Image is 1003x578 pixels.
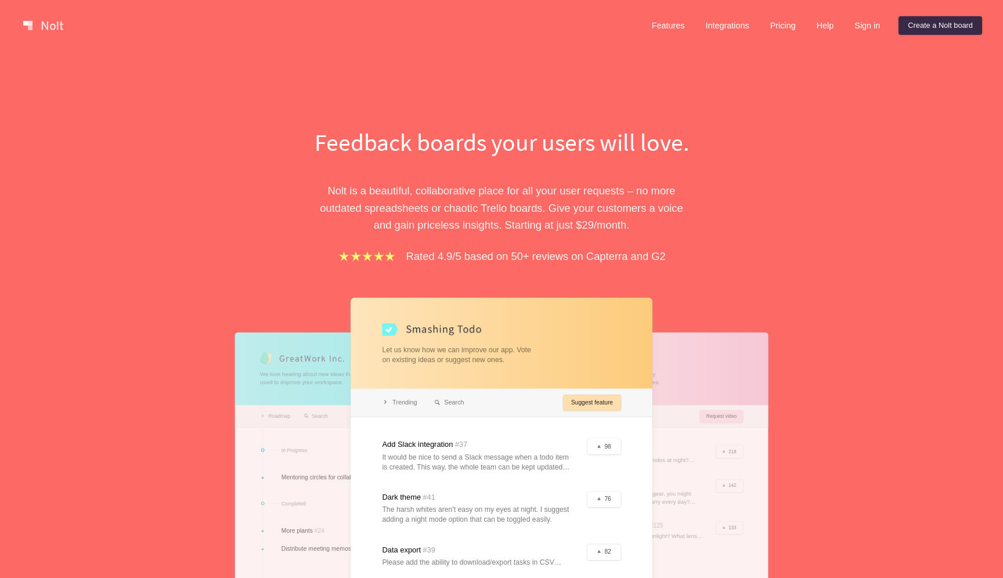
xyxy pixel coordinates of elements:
[301,182,702,233] p: Nolt is a beautiful, collaborative place for all your user requests – no more outdated spreadshee...
[337,250,396,263] img: stars.b067e34983.png
[696,16,758,35] a: Integrations
[643,16,694,35] a: Features
[406,248,666,265] p: Rated 4.9/5 based on 50+ reviews on Capterra and G2
[301,125,702,159] h1: Feedback boards your users will love.
[761,16,805,35] a: Pricing
[845,16,889,35] a: Sign in
[899,16,982,35] a: Create a Nolt board
[807,16,843,35] a: Help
